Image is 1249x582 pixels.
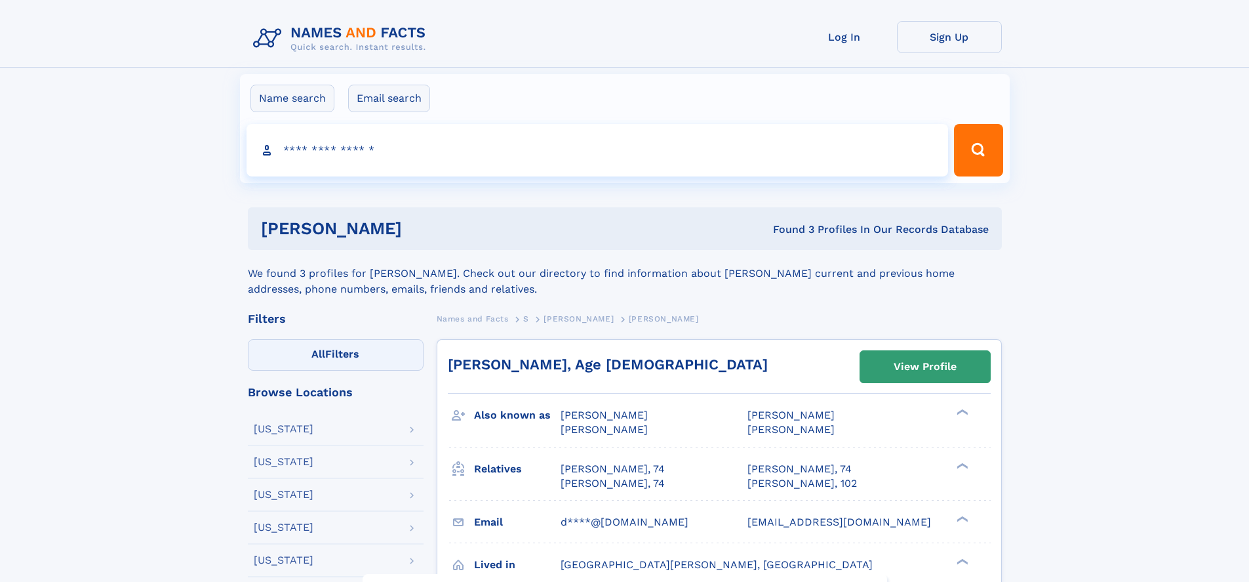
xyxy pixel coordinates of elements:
a: [PERSON_NAME], 74 [561,476,665,491]
h3: Relatives [474,458,561,480]
a: View Profile [860,351,990,383]
a: [PERSON_NAME], 74 [747,462,852,476]
div: We found 3 profiles for [PERSON_NAME]. Check out our directory to find information about [PERSON_... [248,250,1002,297]
a: [PERSON_NAME], Age [DEMOGRAPHIC_DATA] [448,356,768,373]
a: [PERSON_NAME], 102 [747,476,857,491]
span: [PERSON_NAME] [747,423,835,436]
a: [PERSON_NAME] [544,310,614,327]
a: [PERSON_NAME], 74 [561,462,665,476]
span: [GEOGRAPHIC_DATA][PERSON_NAME], [GEOGRAPHIC_DATA] [561,558,873,571]
h1: [PERSON_NAME] [261,220,587,237]
h3: Also known as [474,404,561,426]
h3: Email [474,511,561,533]
span: [PERSON_NAME] [747,409,835,421]
div: Filters [248,313,424,325]
div: [US_STATE] [254,489,313,500]
div: ❯ [953,557,969,566]
div: [US_STATE] [254,457,313,467]
span: [PERSON_NAME] [629,314,699,323]
span: All [311,348,325,360]
span: [PERSON_NAME] [561,423,648,436]
h3: Lived in [474,554,561,576]
img: Logo Names and Facts [248,21,437,56]
a: Names and Facts [437,310,509,327]
span: [PERSON_NAME] [544,314,614,323]
label: Email search [348,85,430,112]
span: [PERSON_NAME] [561,409,648,421]
div: ❯ [953,461,969,470]
a: Sign Up [897,21,1002,53]
span: [EMAIL_ADDRESS][DOMAIN_NAME] [747,516,931,528]
div: ❯ [953,408,969,417]
label: Filters [248,339,424,371]
span: S [523,314,529,323]
input: search input [247,124,949,177]
a: Log In [792,21,897,53]
div: [US_STATE] [254,522,313,533]
button: Search Button [954,124,1002,177]
div: Found 3 Profiles In Our Records Database [587,222,989,237]
div: View Profile [894,352,957,382]
div: Browse Locations [248,386,424,398]
label: Name search [250,85,334,112]
div: [US_STATE] [254,555,313,566]
div: ❯ [953,514,969,523]
div: [US_STATE] [254,424,313,434]
a: S [523,310,529,327]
